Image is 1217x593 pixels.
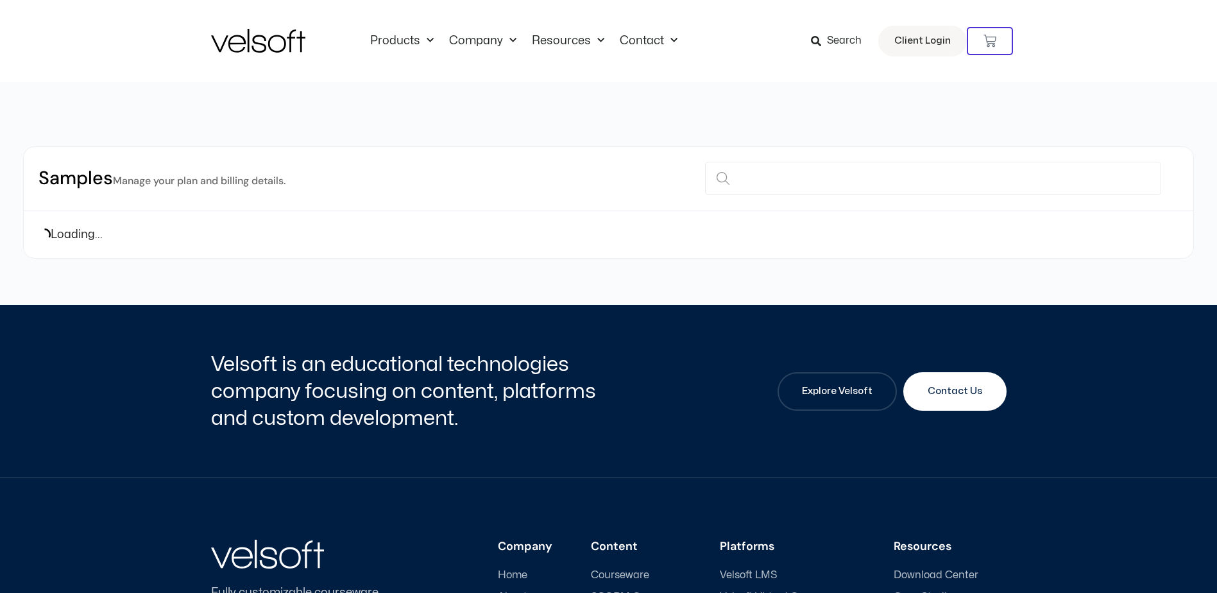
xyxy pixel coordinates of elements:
[811,30,871,52] a: Search
[362,34,441,48] a: ProductsMenu Toggle
[113,174,285,187] small: Manage your plan and billing details.
[878,26,967,56] a: Client Login
[211,29,305,53] img: Velsoft Training Materials
[591,569,649,581] span: Courseware
[498,569,527,581] span: Home
[928,384,982,399] span: Contact Us
[524,34,612,48] a: ResourcesMenu Toggle
[362,34,685,48] nav: Menu
[720,569,777,581] span: Velsoft LMS
[211,351,606,431] h2: Velsoft is an educational technologies company focusing on content, platforms and custom developm...
[612,34,685,48] a: ContactMenu Toggle
[51,226,103,243] span: Loading...
[591,569,681,581] a: Courseware
[894,540,1007,554] h3: Resources
[778,372,897,411] a: Explore Velsoft
[720,569,855,581] a: Velsoft LMS
[38,166,285,191] h2: Samples
[720,540,855,554] h3: Platforms
[827,33,862,49] span: Search
[903,372,1007,411] a: Contact Us
[498,540,552,554] h3: Company
[894,33,951,49] span: Client Login
[894,569,978,581] span: Download Center
[894,569,1007,581] a: Download Center
[591,540,681,554] h3: Content
[498,569,552,581] a: Home
[802,384,872,399] span: Explore Velsoft
[441,34,524,48] a: CompanyMenu Toggle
